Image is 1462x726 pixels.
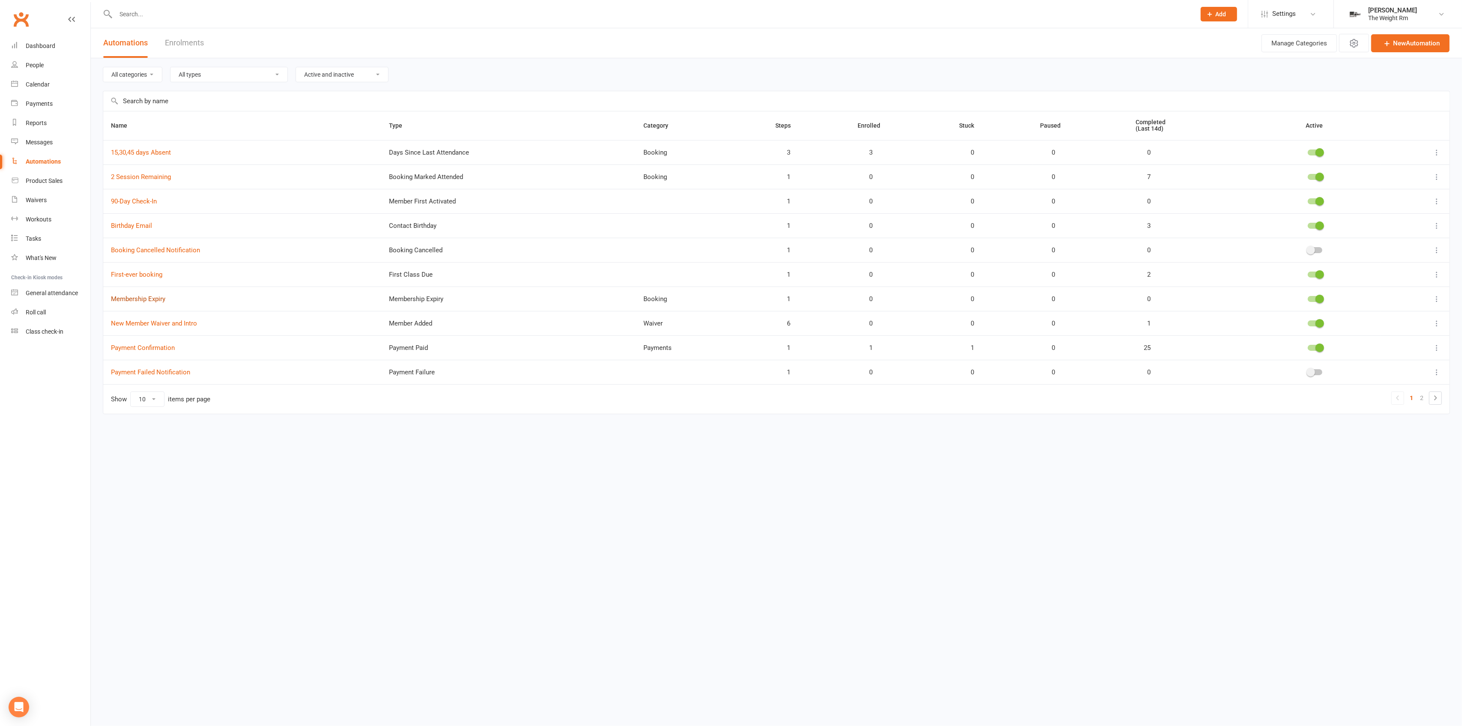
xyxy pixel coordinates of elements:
div: Messages [26,139,53,146]
div: Calendar [26,81,50,88]
span: 0 [1040,271,1055,278]
a: First-ever booking [111,271,162,278]
th: Enrolled [850,111,951,140]
div: Dashboard [26,42,55,49]
span: 0 [858,247,873,254]
div: Booking [643,149,760,156]
a: New Member Waiver and Intro [111,320,197,327]
td: Payment Paid [381,335,635,360]
span: Name [111,122,137,129]
td: Booking Marked Attended [381,164,635,189]
span: 0 [1040,247,1055,254]
div: Product Sales [26,177,63,184]
div: Class check-in [26,328,63,335]
img: thumb_image1749576563.png [1347,6,1364,23]
span: 0 [858,198,873,205]
input: Search by name [103,91,1450,111]
div: Open Intercom Messenger [9,697,29,717]
span: 0 [858,222,873,230]
th: Steps [768,111,850,140]
span: 1 [776,173,791,181]
span: 1 [776,369,791,376]
a: Clubworx [10,9,32,30]
div: Booking [643,296,760,303]
span: 1 [858,344,873,352]
span: Settings [1272,4,1296,24]
a: Payment Failed Notification [111,368,190,376]
div: Booking [643,173,760,181]
span: 3 [858,149,873,156]
td: Payment Failure [381,360,635,384]
a: Payments [11,94,90,114]
span: 0 [1040,149,1055,156]
span: 0 [959,222,974,230]
span: 0 [959,296,974,303]
button: Name [111,120,137,131]
span: 0 [1040,198,1055,205]
div: Payments [643,344,760,352]
span: 0 [858,173,873,181]
span: 0 [1040,344,1055,352]
span: 3 [776,149,791,156]
a: Workouts [11,210,90,229]
a: Waivers [11,191,90,210]
a: What's New [11,248,90,268]
td: Contact Birthday [381,213,635,238]
span: 1 [776,296,791,303]
span: 0 [858,320,873,327]
a: Class kiosk mode [11,322,90,341]
th: Type [381,111,635,140]
div: Automations [26,158,61,165]
a: Birthday Email [111,222,152,230]
span: 1 [776,198,791,205]
span: 1 [959,344,974,352]
td: Booking Cancelled [381,238,635,262]
th: Stuck [951,111,1032,140]
span: 0 [959,149,974,156]
span: 0 [959,271,974,278]
span: 0 [858,369,873,376]
div: General attendance [26,290,78,296]
a: 90-Day Check-In [111,197,157,205]
input: Search... [113,8,1190,20]
a: Product Sales [11,171,90,191]
a: Membership Expiry [111,295,165,303]
span: 0 [1136,247,1151,254]
button: Manage Categories [1262,34,1337,52]
button: Active [1298,120,1332,131]
span: 0 [1136,369,1151,376]
span: 0 [1040,173,1055,181]
td: Member First Activated [381,189,635,213]
a: Messages [11,133,90,152]
span: 0 [959,369,974,376]
div: What's New [26,254,57,261]
span: 0 [1136,296,1151,303]
span: 0 [959,320,974,327]
a: Reports [11,114,90,133]
a: Payment Confirmation [111,344,175,352]
span: 0 [959,173,974,181]
span: Category [643,122,678,129]
td: Days Since Last Attendance [381,140,635,164]
div: People [26,62,44,69]
div: [PERSON_NAME] [1368,6,1417,14]
div: Workouts [26,216,51,223]
a: Automations [11,152,90,171]
span: 1 [1136,320,1151,327]
button: Automations [103,28,148,58]
span: 2 [1136,271,1151,278]
span: 0 [959,198,974,205]
div: Show [111,391,210,407]
div: Waiver [643,320,760,327]
span: 0 [959,247,974,254]
span: 0 [1136,198,1151,205]
div: Tasks [26,235,41,242]
span: 7 [1136,173,1151,181]
span: 0 [858,271,873,278]
a: Calendar [11,75,90,94]
span: 1 [776,247,791,254]
a: General attendance kiosk mode [11,284,90,303]
span: 3 [1136,222,1151,230]
span: Active [1306,122,1323,129]
a: 15,30,45 days Absent [111,149,171,156]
